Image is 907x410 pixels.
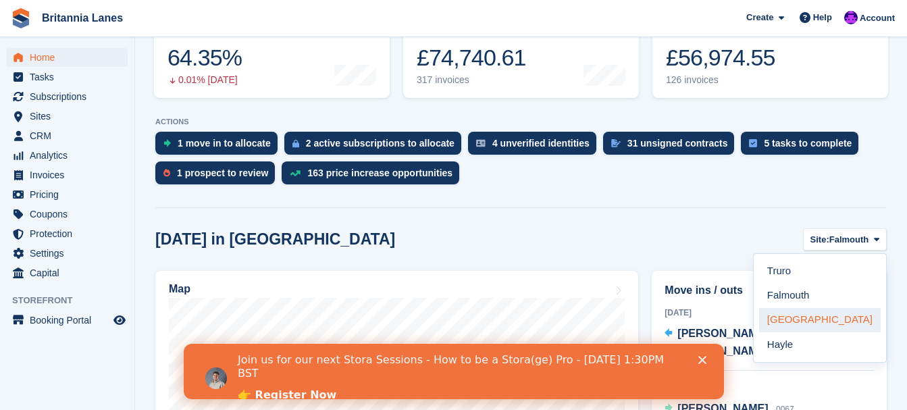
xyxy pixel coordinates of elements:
a: 31 unsigned contracts [603,132,742,161]
a: Hayle [759,332,881,357]
a: [GEOGRAPHIC_DATA] [759,308,881,332]
span: Account [860,11,895,25]
img: task-75834270c22a3079a89374b754ae025e5fb1db73e45f91037f5363f120a921f8.svg [749,139,757,147]
span: Coupons [30,205,111,224]
a: menu [7,126,128,145]
div: 1 prospect to review [177,168,268,178]
a: menu [7,205,128,224]
button: Site: Falmouth [803,228,887,251]
img: price_increase_opportunities-93ffe204e8149a01c8c9dc8f82e8f89637d9d84a8eef4429ea346261dce0b2c0.svg [290,170,301,176]
span: Site: [810,233,829,247]
span: [PERSON_NAME] [677,345,768,357]
div: 4 unverified identities [492,138,590,149]
iframe: Intercom live chat banner [184,344,724,399]
span: Analytics [30,146,111,165]
a: menu [7,263,128,282]
a: [PERSON_NAME] 1034 [665,343,794,361]
div: £74,740.61 [417,44,526,72]
a: Britannia Lanes [36,7,128,29]
span: Subscriptions [30,87,111,106]
div: 5 tasks to complete [764,138,852,149]
img: move_ins_to_allocate_icon-fdf77a2bb77ea45bf5b3d319d69a93e2d87916cf1d5bf7949dd705db3b84f3ca.svg [163,139,171,147]
span: Settings [30,244,111,263]
span: Create [746,11,773,24]
h2: Move ins / outs [665,282,874,299]
a: Falmouth [759,284,881,308]
span: CRM [30,126,111,145]
img: active_subscription_to_allocate_icon-d502201f5373d7db506a760aba3b589e785aa758c864c3986d89f69b8ff3... [292,139,299,148]
a: [PERSON_NAME] 2034 [665,326,794,343]
span: Capital [30,263,111,282]
a: menu [7,224,128,243]
span: Sites [30,107,111,126]
a: menu [7,146,128,165]
span: Home [30,48,111,67]
div: 163 price increase opportunities [307,168,452,178]
div: 1 move in to allocate [178,138,271,149]
img: prospect-51fa495bee0391a8d652442698ab0144808aea92771e9ea1ae160a38d050c398.svg [163,169,170,177]
div: 0.01% [DATE] [167,74,242,86]
span: Pricing [30,185,111,204]
span: Tasks [30,68,111,86]
a: menu [7,185,128,204]
div: Close [515,12,528,20]
span: Help [813,11,832,24]
img: contract_signature_icon-13c848040528278c33f63329250d36e43548de30e8caae1d1a13099fd9432cc5.svg [611,139,621,147]
div: [DATE] [665,307,874,319]
span: Storefront [12,294,134,307]
div: [DATE] [665,382,874,394]
div: £56,974.55 [666,44,775,72]
h2: [DATE] in [GEOGRAPHIC_DATA] [155,230,395,249]
img: Mark Lane [844,11,858,24]
a: 1 prospect to review [155,161,282,191]
span: [PERSON_NAME] [677,328,768,339]
div: 317 invoices [417,74,526,86]
img: stora-icon-8386f47178a22dfd0bd8f6a31ec36ba5ce8667c1dd55bd0f319d3a0aa187defe.svg [11,8,31,28]
span: Falmouth [829,233,869,247]
a: menu [7,107,128,126]
a: 👉 Register Now [54,45,153,59]
h2: Map [169,283,190,295]
div: 126 invoices [666,74,775,86]
a: Awaiting payment £56,974.55 126 invoices [652,12,888,98]
a: menu [7,48,128,67]
a: Truro [759,259,881,284]
span: Protection [30,224,111,243]
a: menu [7,165,128,184]
img: verify_identity-adf6edd0f0f0b5bbfe63781bf79b02c33cf7c696d77639b501bdc392416b5a36.svg [476,139,486,147]
a: 2 active subscriptions to allocate [284,132,468,161]
a: Month-to-date sales £74,740.61 317 invoices [403,12,639,98]
a: menu [7,68,128,86]
a: 163 price increase opportunities [282,161,466,191]
a: 4 unverified identities [468,132,603,161]
a: 5 tasks to complete [741,132,865,161]
a: 1 move in to allocate [155,132,284,161]
div: 31 unsigned contracts [627,138,728,149]
div: 64.35% [167,44,242,72]
a: menu [7,87,128,106]
p: ACTIONS [155,118,887,126]
span: Booking Portal [30,311,111,330]
a: menu [7,311,128,330]
span: Invoices [30,165,111,184]
a: Preview store [111,312,128,328]
div: 2 active subscriptions to allocate [306,138,455,149]
a: Occupancy 64.35% 0.01% [DATE] [154,12,390,98]
a: menu [7,244,128,263]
